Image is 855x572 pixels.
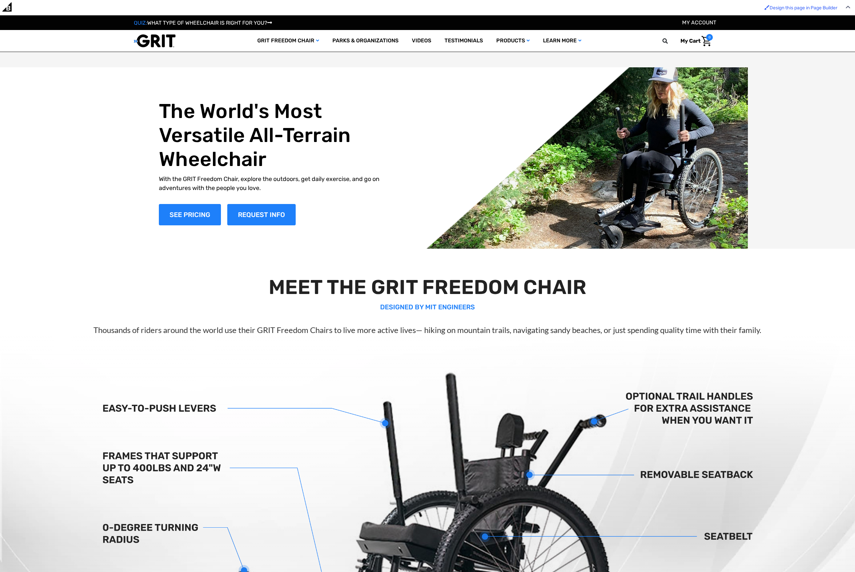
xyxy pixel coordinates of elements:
[159,99,394,171] h1: The World's Most Versatile All-Terrain Wheelchair
[706,34,713,41] span: 0
[770,5,837,11] span: Design this page in Page Builder
[159,204,221,225] a: Shop Now
[536,30,588,52] a: Learn More
[134,34,176,48] img: GRIT All-Terrain Wheelchair and Mobility Equipment
[326,30,405,52] a: Parks & Organizations
[665,34,675,48] input: Search
[159,175,394,193] p: With the GRIT Freedom Chair, explore the outdoors, get daily exercise, and go on adventures with ...
[680,38,700,44] span: My Cart
[134,20,147,26] span: QUIZ:
[490,30,536,52] a: Products
[682,19,716,26] a: Account
[438,30,490,52] a: Testimonials
[405,30,438,52] a: Videos
[675,34,713,48] a: Cart with 0 items
[21,324,834,336] p: Thousands of riders around the world use their GRIT Freedom Chairs to live more active lives— hik...
[764,5,770,10] img: Enabled brush for page builder edit.
[21,275,834,299] h2: MEET THE GRIT FREEDOM CHAIR
[846,6,850,9] img: Close Admin Bar
[761,2,841,14] a: Enabled brush for page builder edit. Design this page in Page Builder
[701,36,711,46] img: Cart
[251,30,326,52] a: GRIT Freedom Chair
[134,20,272,26] a: QUIZ:WHAT TYPE OF WHEELCHAIR IS RIGHT FOR YOU?
[227,204,296,225] a: Slide number 1, Request Information
[21,302,834,312] p: DESIGNED BY MIT ENGINEERS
